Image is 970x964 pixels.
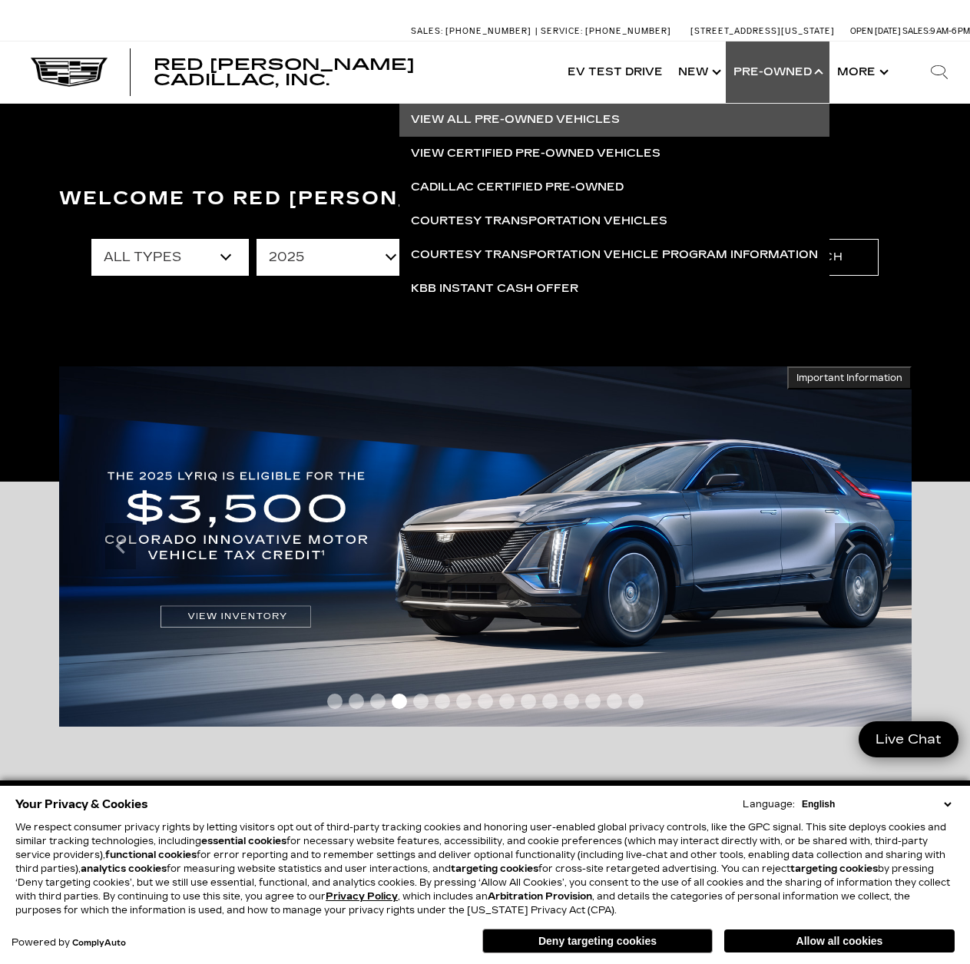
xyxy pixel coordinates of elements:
[456,694,472,709] span: Go to slide 7
[743,800,795,809] div: Language:
[413,694,429,709] span: Go to slide 5
[59,184,912,214] h3: Welcome to Red [PERSON_NAME] Cadillac, Inc.
[257,239,414,276] select: Filter by year
[326,891,398,902] u: Privacy Policy
[902,26,930,36] span: Sales:
[787,366,912,389] button: Important Information
[478,694,493,709] span: Go to slide 8
[349,694,364,709] span: Go to slide 2
[670,41,726,103] a: New
[607,694,622,709] span: Go to slide 14
[327,694,343,709] span: Go to slide 1
[399,171,829,204] a: Cadillac Certified Pre-Owned
[59,366,912,727] img: THE 2025 LYRIQ IS ELIGIBLE FOR THE $3,500 COLORADO INNOVATIVE MOTOR VEHICLE TAX CREDIT
[31,58,108,87] img: Cadillac Dark Logo with Cadillac White Text
[201,836,286,846] strong: essential cookies
[15,793,148,815] span: Your Privacy & Cookies
[535,27,675,35] a: Service: [PHONE_NUMBER]
[435,694,450,709] span: Go to slide 6
[399,137,829,171] a: View Certified Pre-Owned Vehicles
[399,204,829,238] a: Courtesy Transportation Vehicles
[445,26,531,36] span: [PHONE_NUMBER]
[105,850,197,860] strong: functional cookies
[15,820,955,917] p: We respect consumer privacy rights by letting visitors opt out of third-party tracking cookies an...
[154,55,415,89] span: Red [PERSON_NAME] Cadillac, Inc.
[521,694,536,709] span: Go to slide 10
[399,238,829,272] a: Courtesy Transportation Vehicle Program Information
[798,797,955,811] select: Language Select
[399,103,829,137] a: View All Pre-Owned Vehicles
[726,41,829,103] a: Pre-Owned
[585,694,601,709] span: Go to slide 13
[690,26,835,36] a: [STREET_ADDRESS][US_STATE]
[399,272,829,306] a: KBB Instant Cash Offer
[542,694,558,709] span: Go to slide 11
[835,523,866,569] div: Next
[796,372,902,384] span: Important Information
[560,41,670,103] a: EV Test Drive
[628,694,644,709] span: Go to slide 15
[724,929,955,952] button: Allow all cookies
[392,694,407,709] span: Go to slide 4
[909,41,970,103] div: Search
[790,863,878,874] strong: targeting cookies
[91,239,249,276] select: Filter by type
[72,939,126,948] a: ComplyAuto
[829,41,893,103] button: More
[105,523,136,569] div: Previous
[859,721,958,757] a: Live Chat
[411,27,535,35] a: Sales: [PHONE_NUMBER]
[411,26,443,36] span: Sales:
[451,863,538,874] strong: targeting cookies
[868,730,949,748] span: Live Chat
[850,26,901,36] span: Open [DATE]
[370,694,386,709] span: Go to slide 3
[541,26,583,36] span: Service:
[564,694,579,709] span: Go to slide 12
[585,26,671,36] span: [PHONE_NUMBER]
[930,26,970,36] span: 9 AM-6 PM
[499,694,515,709] span: Go to slide 9
[482,929,713,953] button: Deny targeting cookies
[488,891,592,902] strong: Arbitration Provision
[81,863,167,874] strong: analytics cookies
[12,938,126,948] div: Powered by
[154,57,545,88] a: Red [PERSON_NAME] Cadillac, Inc.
